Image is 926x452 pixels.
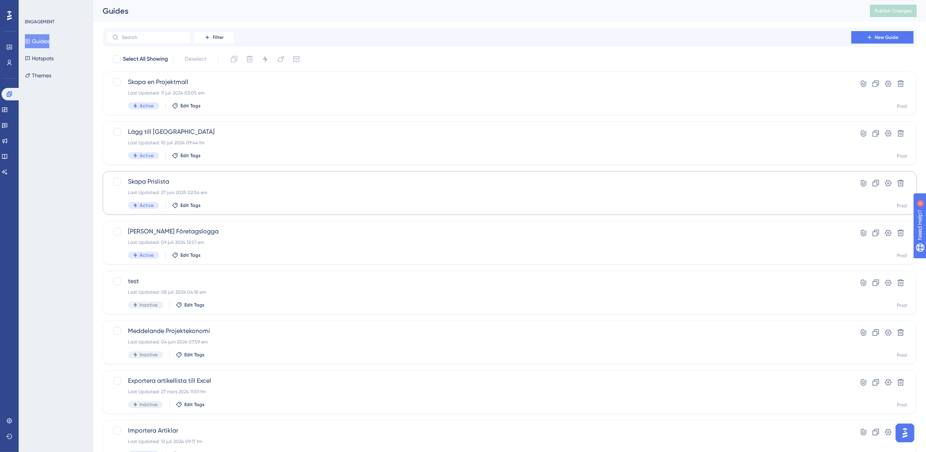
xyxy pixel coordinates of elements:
div: Last Updated: 27 juni 2025 02:54 em [128,189,829,196]
span: Inactive [140,302,158,308]
input: Search [122,35,185,40]
span: Inactive [140,352,158,358]
span: Active [140,152,154,159]
span: Active [140,252,154,258]
span: Edit Tags [180,252,201,258]
div: ENGAGEMENT [25,19,54,25]
span: Lägg till [GEOGRAPHIC_DATA] [128,127,829,137]
div: Prod [897,402,907,408]
span: Active [140,103,154,109]
div: Prod [897,103,907,109]
div: Last Updated: 10 juli 2024 09:44 fm [128,140,829,146]
button: Deselect [178,52,214,66]
span: Skapa en Projektmall [128,77,829,87]
button: Edit Tags [172,252,201,258]
button: Edit Tags [172,103,201,109]
span: Edit Tags [180,202,201,208]
button: Filter [194,31,233,44]
div: Prod [897,252,907,259]
span: [PERSON_NAME] Företagslogga [128,227,829,236]
div: 4 [54,4,56,10]
button: Edit Tags [176,401,205,408]
div: Guides [103,5,851,16]
span: Edit Tags [184,302,205,308]
div: Prod [897,153,907,159]
span: Deselect [185,54,207,64]
span: Inactive [140,401,158,408]
span: Edit Tags [180,152,201,159]
span: Active [140,202,154,208]
span: test [128,277,829,286]
div: Prod [897,352,907,358]
span: Skapa Prislista [128,177,829,186]
div: Last Updated: 27 mars 2024 11:01 fm [128,389,829,395]
span: Select All Showing [123,54,168,64]
button: Edit Tags [176,352,205,358]
span: Meddelande Projektekonomi [128,326,829,336]
div: Last Updated: 09 juli 2024 12:01 em [128,239,829,245]
span: Edit Tags [180,103,201,109]
span: Publish Changes [875,8,912,14]
button: New Guide [851,31,914,44]
div: Prod [897,203,907,209]
button: Guides [25,34,49,48]
div: Last Updated: 12 juli 2024 09:17 fm [128,438,829,445]
span: Edit Tags [184,401,205,408]
iframe: UserGuiding AI Assistant Launcher [893,421,917,445]
button: Edit Tags [172,152,201,159]
div: Last Updated: 08 juli 2024 04:18 em [128,289,829,295]
button: Themes [25,68,51,82]
button: Edit Tags [176,302,205,308]
div: Prod [897,302,907,308]
div: Last Updated: 04 juni 2024 07:59 em [128,339,829,345]
span: Need Help? [18,2,49,11]
span: Importera Artiklar [128,426,829,435]
button: Publish Changes [870,5,917,17]
button: Edit Tags [172,202,201,208]
div: Last Updated: 11 juli 2024 03:05 em [128,90,829,96]
span: Edit Tags [184,352,205,358]
button: Hotspots [25,51,54,65]
span: Exportera artikellista till Excel [128,376,829,385]
span: Filter [213,34,224,40]
span: New Guide [875,34,899,40]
